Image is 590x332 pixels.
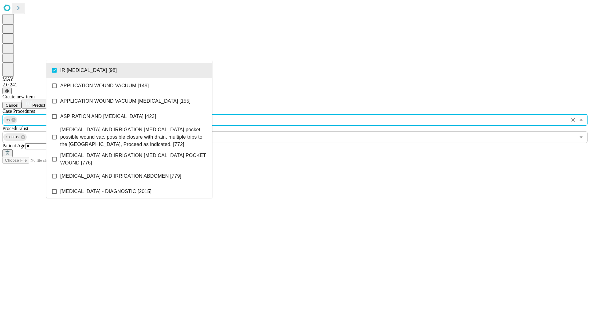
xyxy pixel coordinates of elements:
[3,133,27,141] div: 1000512
[577,133,585,141] button: Open
[2,143,25,148] span: Patient Age
[60,67,117,74] span: IR [MEDICAL_DATA] [98]
[3,116,17,124] div: 98
[22,100,50,109] button: Predict
[6,103,18,108] span: Cancel
[2,77,588,82] div: MAY
[577,116,585,124] button: Close
[3,117,12,124] span: 98
[569,116,577,124] button: Clear
[60,82,149,89] span: APPLICATION WOUND VACUUM [149]
[60,188,151,195] span: [MEDICAL_DATA] - DIAGNOSTIC [2015]
[60,126,207,148] span: [MEDICAL_DATA] AND IRRIGATION [MEDICAL_DATA] pocket, possible wound vac, possible closure with dr...
[2,94,35,99] span: Create new item
[2,82,588,88] div: 2.0.241
[32,103,45,108] span: Predict
[3,134,22,141] span: 1000512
[2,126,28,131] span: Proceduralist
[5,89,9,93] span: @
[2,88,12,94] button: @
[60,97,191,105] span: APPLICATION WOUND VACUUM [MEDICAL_DATA] [155]
[2,102,22,109] button: Cancel
[60,113,156,120] span: ASPIRATION AND [MEDICAL_DATA] [423]
[2,109,35,114] span: Scheduled Procedure
[60,172,181,180] span: [MEDICAL_DATA] AND IRRIGATION ABDOMEN [779]
[60,152,207,167] span: [MEDICAL_DATA] AND IRRIGATION [MEDICAL_DATA] POCKET WOUND [776]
